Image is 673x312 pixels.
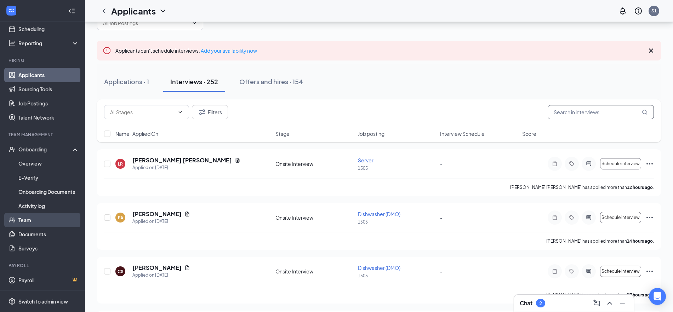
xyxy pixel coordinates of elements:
svg: ActiveChat [584,268,593,274]
a: Surveys [18,241,79,255]
div: Reporting [18,40,79,47]
b: 12 hours ago [627,185,653,190]
b: 17 hours ago [627,292,653,297]
svg: Tag [568,161,576,167]
svg: Ellipses [645,160,654,168]
p: 1505 [358,219,436,225]
svg: Analysis [8,40,16,47]
div: Onsite Interview [275,160,353,167]
svg: ChevronDown [159,7,167,15]
svg: ChevronDown [177,109,183,115]
h3: Chat [520,299,532,307]
a: Talent Network [18,110,79,125]
svg: Note [551,161,559,167]
svg: ActiveChat [584,215,593,220]
span: - [440,161,443,167]
span: Stage [275,130,290,137]
button: ComposeMessage [591,297,603,309]
svg: Notifications [618,7,627,15]
p: [PERSON_NAME] has applied more than . [546,238,654,244]
a: Applicants [18,68,79,82]
button: Schedule interview [600,212,641,223]
span: Server [358,157,373,163]
span: Schedule interview [601,161,640,166]
div: CS [118,268,124,275]
div: Applied on [DATE] [132,272,190,279]
span: Applicants can't schedule interviews. [115,47,257,54]
a: Documents [18,227,79,241]
span: Score [522,130,536,137]
div: S1 [651,8,657,14]
span: Name · Applied On [115,130,158,137]
h5: [PERSON_NAME] [132,210,182,218]
svg: Error [103,46,111,55]
a: Add your availability now [201,47,257,54]
svg: Cross [647,46,655,55]
p: 1505 [358,165,436,171]
span: Job posting [358,130,384,137]
span: - [440,268,443,275]
svg: Note [551,215,559,220]
div: Onboarding [18,146,73,153]
div: Switch to admin view [18,298,68,305]
input: Search in interviews [548,105,654,119]
p: [PERSON_NAME] has applied more than . [546,292,654,298]
svg: Tag [568,215,576,220]
svg: Minimize [618,299,627,307]
button: Minimize [617,297,628,309]
div: Payroll [8,262,78,268]
svg: Tag [568,268,576,274]
svg: MagnifyingGlass [642,109,648,115]
svg: ChevronDown [192,20,197,26]
svg: WorkstreamLogo [8,7,15,14]
div: Applied on [DATE] [132,218,190,225]
div: LR [118,161,123,167]
svg: Note [551,268,559,274]
p: [PERSON_NAME] [PERSON_NAME] has applied more than . [510,184,654,190]
a: Scheduling [18,22,79,36]
div: Team Management [8,132,78,138]
span: Schedule interview [601,215,640,220]
a: Team [18,213,79,227]
svg: ChevronUp [605,299,614,307]
svg: ComposeMessage [593,299,601,307]
svg: ChevronLeft [100,7,108,15]
span: Interview Schedule [440,130,485,137]
button: Filter Filters [192,105,228,119]
h1: Applicants [111,5,156,17]
svg: Collapse [68,7,75,15]
span: Schedule interview [601,269,640,274]
button: ChevronUp [604,297,615,309]
p: 1505 [358,273,436,279]
svg: Document [184,211,190,217]
div: Onsite Interview [275,268,353,275]
span: Dishwasher (DMO) [358,211,400,217]
svg: Settings [8,298,16,305]
svg: ActiveChat [584,161,593,167]
svg: UserCheck [8,146,16,153]
a: Job Postings [18,96,79,110]
b: 14 hours ago [627,238,653,244]
a: Onboarding Documents [18,185,79,199]
div: EA [118,215,123,221]
a: PayrollCrown [18,273,79,287]
h5: [PERSON_NAME] [PERSON_NAME] [132,156,232,164]
div: 2 [539,300,542,306]
span: - [440,214,443,221]
div: Offers and hires · 154 [239,77,303,86]
input: All Stages [110,108,175,116]
svg: QuestionInfo [634,7,643,15]
div: Applied on [DATE] [132,164,240,171]
a: Activity log [18,199,79,213]
a: E-Verify [18,171,79,185]
input: All Job Postings [103,19,189,27]
div: Hiring [8,57,78,63]
a: Sourcing Tools [18,82,79,96]
button: Schedule interview [600,158,641,169]
h5: [PERSON_NAME] [132,264,182,272]
div: Applications · 1 [104,77,149,86]
button: Schedule interview [600,266,641,277]
svg: Ellipses [645,267,654,276]
div: Onsite Interview [275,214,353,221]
